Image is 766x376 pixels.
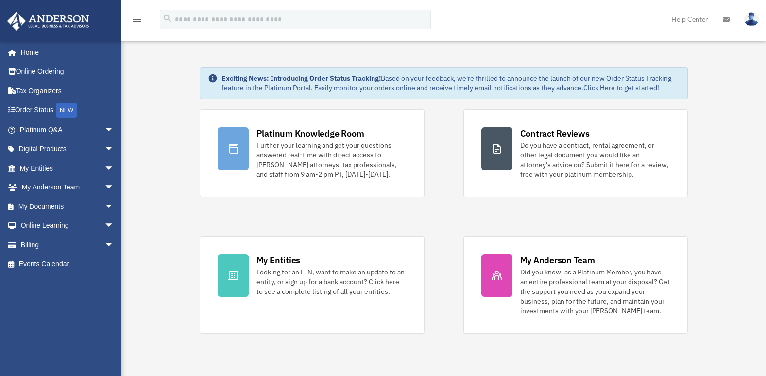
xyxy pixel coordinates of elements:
[200,109,425,197] a: Platinum Knowledge Room Further your learning and get your questions answered real-time with dire...
[520,140,670,179] div: Do you have a contract, rental agreement, or other legal document you would like an attorney's ad...
[7,139,129,159] a: Digital Productsarrow_drop_down
[520,127,590,139] div: Contract Reviews
[7,43,124,62] a: Home
[520,267,670,316] div: Did you know, as a Platinum Member, you have an entire professional team at your disposal? Get th...
[4,12,92,31] img: Anderson Advisors Platinum Portal
[7,62,129,82] a: Online Ordering
[131,17,143,25] a: menu
[221,73,680,93] div: Based on your feedback, we're thrilled to announce the launch of our new Order Status Tracking fe...
[56,103,77,118] div: NEW
[256,254,300,266] div: My Entities
[7,197,129,216] a: My Documentsarrow_drop_down
[221,74,381,83] strong: Exciting News: Introducing Order Status Tracking!
[104,178,124,198] span: arrow_drop_down
[7,235,129,255] a: Billingarrow_drop_down
[7,81,129,101] a: Tax Organizers
[7,178,129,197] a: My Anderson Teamarrow_drop_down
[7,120,129,139] a: Platinum Q&Aarrow_drop_down
[256,127,364,139] div: Platinum Knowledge Room
[463,236,688,334] a: My Anderson Team Did you know, as a Platinum Member, you have an entire professional team at your...
[7,216,129,236] a: Online Learningarrow_drop_down
[104,197,124,217] span: arrow_drop_down
[104,235,124,255] span: arrow_drop_down
[131,14,143,25] i: menu
[256,267,407,296] div: Looking for an EIN, want to make an update to an entity, or sign up for a bank account? Click her...
[200,236,425,334] a: My Entities Looking for an EIN, want to make an update to an entity, or sign up for a bank accoun...
[520,254,595,266] div: My Anderson Team
[104,158,124,178] span: arrow_drop_down
[583,84,659,92] a: Click Here to get started!
[256,140,407,179] div: Further your learning and get your questions answered real-time with direct access to [PERSON_NAM...
[104,139,124,159] span: arrow_drop_down
[104,216,124,236] span: arrow_drop_down
[744,12,759,26] img: User Pic
[7,158,129,178] a: My Entitiesarrow_drop_down
[7,255,129,274] a: Events Calendar
[104,120,124,140] span: arrow_drop_down
[7,101,129,120] a: Order StatusNEW
[463,109,688,197] a: Contract Reviews Do you have a contract, rental agreement, or other legal document you would like...
[162,13,173,24] i: search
